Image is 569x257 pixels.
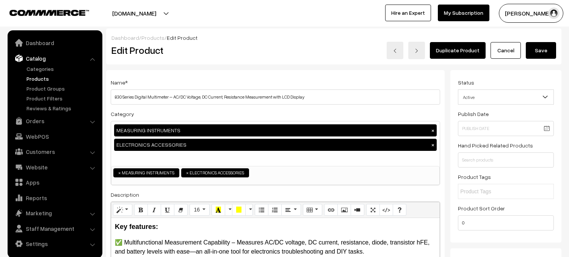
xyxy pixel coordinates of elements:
a: Dashboard [111,34,139,41]
a: Reports [9,191,100,205]
a: COMMMERCE [9,8,76,17]
a: WebPOS [9,130,100,143]
a: Catalog [9,52,100,65]
button: Paragraph [281,204,301,216]
div: ELECTRONICS ACCESSORIES [114,139,437,151]
a: Orders [9,114,100,128]
img: user [548,8,560,19]
input: Enter Number [458,215,554,230]
button: × [429,141,436,148]
a: Products [141,34,165,41]
button: Font Size [190,204,210,216]
p: ✅ Multifunctional Measurement Capability – Measures AC/DC voltage, DC current, resistance, diode,... [115,238,436,256]
button: [PERSON_NAME] [499,4,563,23]
span: × [186,169,189,176]
button: More Color [225,204,232,216]
a: Categories [25,65,100,73]
span: Edit Product [167,34,198,41]
button: Unordered list (⌘+⇧+NUM7) [255,204,268,216]
button: Recent Color [212,204,225,216]
a: Staff Management [9,222,100,235]
span: × [118,169,121,176]
button: Full Screen [366,204,380,216]
button: Code View [379,204,393,216]
label: Category [111,110,134,118]
button: Italic (⌘+I) [147,204,161,216]
li: ELECTRONICS ACCESSORIES [181,168,249,177]
a: Duplicate Product [430,42,486,59]
a: Customers [9,145,100,158]
button: × [429,127,436,134]
h2: Edit Product [111,44,290,56]
button: Picture [337,204,351,216]
label: Description [111,191,139,199]
button: More Color [245,204,253,216]
a: Product Filters [25,94,100,102]
span: 16 [194,207,200,213]
button: Help [393,204,406,216]
div: / / [111,34,556,42]
button: Save [526,42,556,59]
label: Publish Date [458,110,489,118]
img: COMMMERCE [9,10,89,16]
span: Active [458,89,554,105]
button: Style [113,204,132,216]
li: MEASURING INSTRUMENTS [113,168,179,177]
button: Video [351,204,364,216]
label: Product Tags [458,173,491,181]
button: Underline (⌘+U) [161,204,174,216]
label: Hand Picked Related Products [458,141,533,149]
button: Remove Font Style (⌘+\) [174,204,188,216]
a: Hire an Expert [385,5,431,21]
input: Name [111,89,440,105]
a: Products [25,75,100,83]
input: Search products [458,152,554,168]
div: MEASURING INSTRUMENTS [114,124,437,136]
a: Apps [9,176,100,189]
label: Product Sort Order [458,204,505,212]
button: Table [303,204,322,216]
span: Active [458,91,553,104]
span: Key features: [115,223,158,230]
img: right-arrow.png [414,49,419,53]
a: Reviews & Ratings [25,104,100,112]
a: Website [9,160,100,174]
button: Bold (⌘+B) [134,204,148,216]
a: Dashboard [9,36,100,50]
a: Marketing [9,206,100,220]
button: [DOMAIN_NAME] [86,4,183,23]
a: Settings [9,237,100,251]
img: left-arrow.png [393,49,397,53]
button: Ordered list (⌘+⇧+NUM8) [268,204,282,216]
input: Publish Date [458,121,554,136]
input: Product Tags [460,188,527,196]
label: Name [111,78,128,86]
label: Status [458,78,474,86]
a: Product Groups [25,85,100,92]
button: Link (⌘+K) [324,204,338,216]
a: Cancel [491,42,521,59]
button: Background Color [232,204,246,216]
a: My Subscription [438,5,489,21]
